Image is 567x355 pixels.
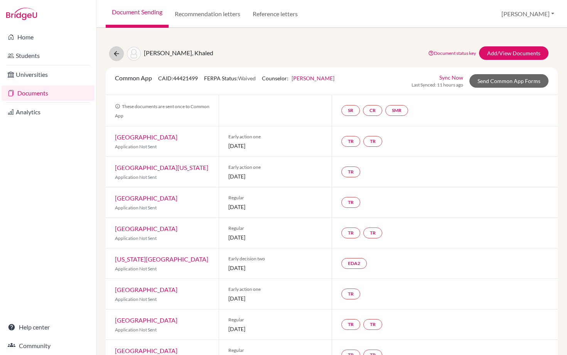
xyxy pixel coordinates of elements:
[228,225,322,232] span: Regular
[228,264,322,272] span: [DATE]
[341,197,360,208] a: TR
[2,67,94,82] a: Universities
[115,104,209,119] span: These documents are sent once to Common App
[292,75,334,82] a: [PERSON_NAME]
[439,73,463,82] a: Sync Now
[2,104,94,120] a: Analytics
[341,136,360,147] a: TR
[115,347,177,354] a: [GEOGRAPHIC_DATA]
[115,164,208,171] a: [GEOGRAPHIC_DATA][US_STATE]
[115,327,157,333] span: Application Not Sent
[115,74,152,82] span: Common App
[498,7,558,21] button: [PERSON_NAME]
[363,105,382,116] a: CR
[2,319,94,335] a: Help center
[2,29,94,45] a: Home
[262,75,334,82] span: Counselor:
[228,172,322,180] span: [DATE]
[115,266,157,272] span: Application Not Sent
[228,164,322,171] span: Early action one
[228,203,322,211] span: [DATE]
[158,75,198,82] span: CAID: 44421499
[228,194,322,201] span: Regular
[115,235,157,241] span: Application Not Sent
[479,46,548,60] a: Add/View Documents
[115,144,157,149] span: Application Not Sent
[228,325,322,333] span: [DATE]
[115,255,208,263] a: [US_STATE][GEOGRAPHIC_DATA]
[228,233,322,241] span: [DATE]
[115,205,157,211] span: Application Not Sent
[238,75,256,82] span: Waived
[341,105,360,116] a: SR
[228,286,322,293] span: Early action one
[363,319,382,330] a: TR
[363,228,382,238] a: TR
[2,48,94,63] a: Students
[6,8,37,20] img: Bridge-U
[115,286,177,293] a: [GEOGRAPHIC_DATA]
[228,133,322,140] span: Early action one
[363,136,382,147] a: TR
[115,296,157,302] span: Application Not Sent
[341,228,360,238] a: TR
[204,75,256,82] span: FERPA Status:
[428,50,476,56] a: Document status key
[412,82,463,88] span: Last Synced: 11 hours ago
[2,338,94,353] a: Community
[341,319,360,330] a: TR
[115,194,177,202] a: [GEOGRAPHIC_DATA]
[144,49,213,56] span: [PERSON_NAME], Khaled
[341,289,360,299] a: TR
[228,255,322,262] span: Early decision two
[228,142,322,150] span: [DATE]
[228,347,322,354] span: Regular
[115,133,177,141] a: [GEOGRAPHIC_DATA]
[341,166,360,177] a: TR
[115,174,157,180] span: Application Not Sent
[341,258,367,269] a: EDA2
[228,316,322,323] span: Regular
[2,85,94,101] a: Documents
[115,225,177,232] a: [GEOGRAPHIC_DATA]
[228,294,322,302] span: [DATE]
[385,105,408,116] a: SMR
[469,74,548,88] a: Send Common App Forms
[115,316,177,324] a: [GEOGRAPHIC_DATA]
